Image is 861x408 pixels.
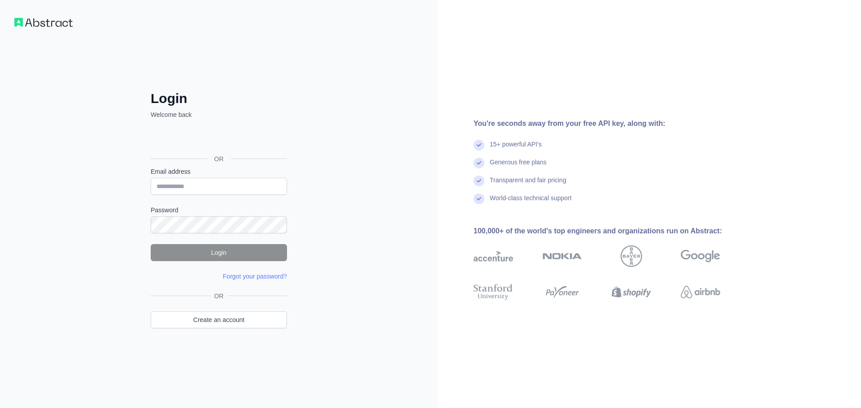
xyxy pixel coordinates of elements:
img: airbnb [681,282,720,302]
img: stanford university [474,282,513,302]
img: check mark [474,176,484,186]
span: OR [207,155,231,163]
div: 15+ powerful API's [490,140,542,158]
img: accenture [474,245,513,267]
button: Login [151,244,287,261]
div: 100,000+ of the world's top engineers and organizations run on Abstract: [474,226,749,236]
img: google [681,245,720,267]
div: World-class technical support [490,193,572,211]
img: Workflow [14,18,73,27]
a: Forgot your password? [223,273,287,280]
img: check mark [474,158,484,168]
span: OR [211,292,227,301]
img: bayer [621,245,642,267]
img: check mark [474,140,484,150]
label: Password [151,206,287,215]
img: shopify [612,282,651,302]
img: payoneer [543,282,582,302]
p: Welcome back [151,110,287,119]
label: Email address [151,167,287,176]
div: You're seconds away from your free API key, along with: [474,118,749,129]
iframe: Sign in with Google Button [146,129,290,149]
div: Transparent and fair pricing [490,176,566,193]
div: Generous free plans [490,158,547,176]
a: Create an account [151,311,287,328]
h2: Login [151,90,287,107]
img: nokia [543,245,582,267]
img: check mark [474,193,484,204]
